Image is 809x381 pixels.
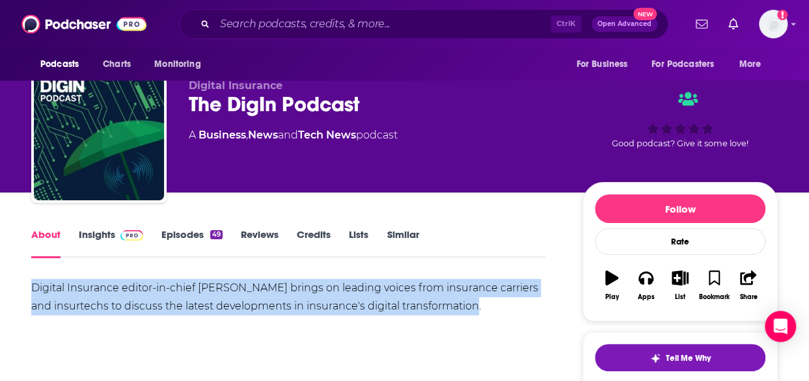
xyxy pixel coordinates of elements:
button: List [663,262,697,309]
button: Apps [629,262,663,309]
span: Digital Insurance [189,79,282,92]
span: and [278,129,298,141]
a: News [248,129,278,141]
a: Show notifications dropdown [723,13,743,35]
div: Share [739,293,757,301]
div: Rate [595,228,765,255]
button: open menu [730,52,778,77]
div: Search podcasts, credits, & more... [179,9,668,39]
a: InsightsPodchaser Pro [79,228,143,258]
button: Show profile menu [759,10,788,38]
span: Podcasts [40,55,79,73]
span: Monitoring [154,55,200,73]
div: A podcast [189,127,398,143]
svg: Add a profile image [777,10,788,20]
button: open menu [643,52,733,77]
div: Digital Insurance editor-in-chief [PERSON_NAME] brings on leading voices from insurance carriers ... [31,279,545,315]
button: Play [595,262,629,309]
button: open menu [145,52,217,77]
span: Charts [103,55,131,73]
div: Good podcast? Give it some love! [583,79,778,160]
a: Lists [349,228,368,258]
img: User Profile [759,10,788,38]
button: open menu [567,52,644,77]
a: Similar [387,228,418,258]
span: Tell Me Why [666,353,711,363]
div: List [675,293,685,301]
button: open menu [31,52,96,77]
img: Podchaser Pro [120,230,143,241]
button: Share [732,262,765,309]
div: Play [605,293,619,301]
a: About [31,228,61,258]
a: Tech News [298,129,356,141]
button: Follow [595,194,765,223]
span: Good podcast? Give it some love! [612,138,748,148]
span: More [739,55,761,73]
span: For Podcasters [651,55,714,73]
button: Bookmark [697,262,731,309]
button: Open AdvancedNew [592,16,657,32]
img: Podchaser - Follow, Share and Rate Podcasts [21,12,146,36]
a: Reviews [241,228,279,258]
input: Search podcasts, credits, & more... [215,14,551,34]
img: tell me why sparkle [650,353,661,363]
a: Business [199,129,246,141]
span: Ctrl K [551,16,581,33]
span: New [633,8,657,20]
a: Episodes49 [161,228,223,258]
a: Credits [297,228,331,258]
span: , [246,129,248,141]
a: Show notifications dropdown [691,13,713,35]
button: tell me why sparkleTell Me Why [595,344,765,371]
img: The DigIn Podcast [34,70,164,200]
div: 49 [210,230,223,239]
div: Bookmark [699,293,730,301]
div: Open Intercom Messenger [765,311,796,342]
span: Logged in as aridings [759,10,788,38]
div: Apps [638,293,655,301]
a: Charts [94,52,139,77]
span: Open Advanced [597,21,651,27]
span: For Business [576,55,627,73]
